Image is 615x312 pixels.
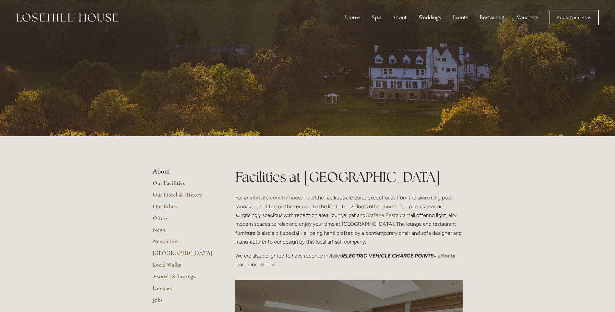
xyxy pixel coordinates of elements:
[413,11,446,24] div: Weddings
[153,203,215,214] a: Our Ethos
[343,253,434,259] em: ELECTRIC VEHICLE CHARGE POINTS
[365,212,410,218] a: Grafene Restaurant
[153,191,215,203] a: Our Hotel & History
[153,238,215,249] a: Newsletter
[374,203,396,210] a: bedrooms
[153,261,215,273] a: Local Walks
[367,11,386,24] div: Spa
[153,179,215,191] a: Our Facilities
[475,11,510,24] div: Restaurant
[250,195,316,201] a: intimate country house hotel
[153,167,215,176] li: About
[235,167,463,186] h1: Facilities at [GEOGRAPHIC_DATA]
[153,284,215,296] a: Reviews
[16,13,118,22] img: Losehill House
[512,11,544,24] a: Vouchers
[235,193,463,246] p: For an the facilities are quite exceptional, from the swimming pool, sauna and hot tub on the ter...
[153,226,215,238] a: News
[153,273,215,284] a: Awards & Listings
[550,10,599,25] a: Book Your Stay
[447,11,473,24] div: Events
[153,249,215,261] a: [GEOGRAPHIC_DATA]
[153,214,215,226] a: Offers
[338,11,365,24] div: Rooms
[440,253,455,259] a: Monta
[235,251,463,269] p: We are also delighted to have recently installed via - learn more below.
[153,296,215,308] a: Jobs
[387,11,412,24] div: About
